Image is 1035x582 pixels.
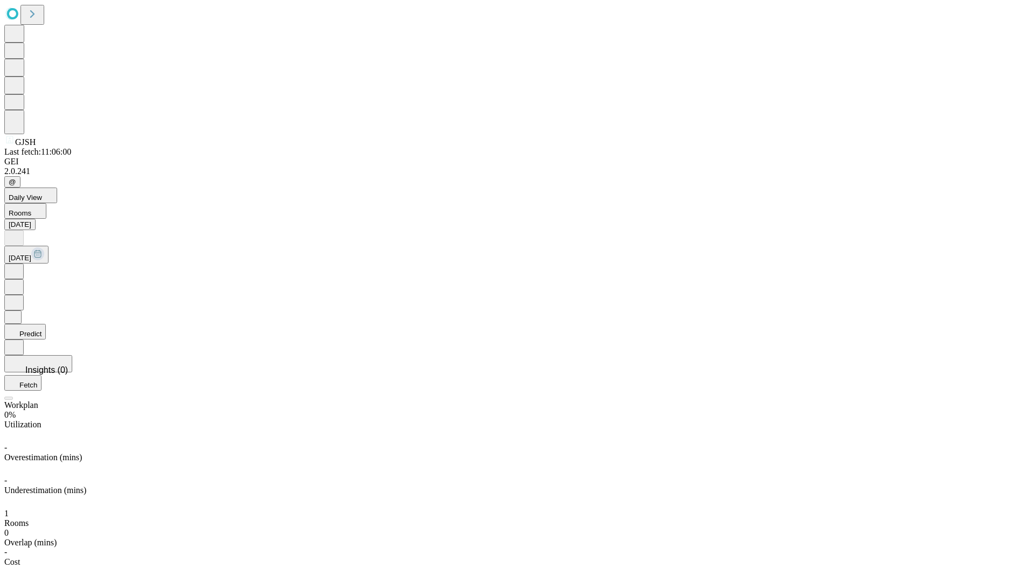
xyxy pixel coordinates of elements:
[4,324,46,339] button: Predict
[4,246,49,264] button: [DATE]
[4,548,7,557] span: -
[4,420,41,429] span: Utilization
[4,453,82,462] span: Overestimation (mins)
[9,254,31,262] span: [DATE]
[4,509,9,518] span: 1
[9,178,16,186] span: @
[4,538,57,547] span: Overlap (mins)
[15,137,36,147] span: GJSH
[4,147,71,156] span: Last fetch: 11:06:00
[9,193,42,202] span: Daily View
[4,157,1031,167] div: GEI
[4,518,29,528] span: Rooms
[9,209,31,217] span: Rooms
[4,476,7,485] span: -
[4,400,38,410] span: Workplan
[4,188,57,203] button: Daily View
[4,219,36,230] button: [DATE]
[4,176,20,188] button: @
[4,375,42,391] button: Fetch
[4,410,16,419] span: 0%
[4,355,72,372] button: Insights (0)
[4,443,7,452] span: -
[4,486,86,495] span: Underestimation (mins)
[25,365,68,375] span: Insights (0)
[4,203,46,219] button: Rooms
[4,167,1031,176] div: 2.0.241
[4,528,9,537] span: 0
[4,557,20,566] span: Cost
